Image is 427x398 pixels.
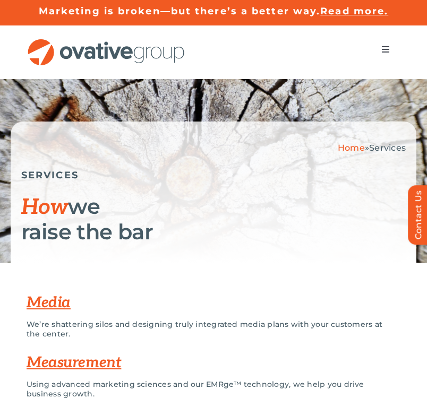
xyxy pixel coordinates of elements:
[21,195,68,220] span: How
[27,38,186,48] a: OG_Full_horizontal_RGB
[320,5,388,17] a: Read more.
[371,39,400,60] nav: Menu
[39,5,321,17] a: Marketing is broken—but there’s a better way.
[27,294,71,312] a: Media
[369,143,406,153] span: Services
[21,169,406,181] h5: SERVICES
[27,354,121,371] a: Measurement
[27,319,385,339] p: We’re shattering silos and designing truly integrated media plans with your customers at the center.
[338,143,365,153] a: Home
[21,194,406,244] h1: we raise the bar
[338,143,406,153] span: »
